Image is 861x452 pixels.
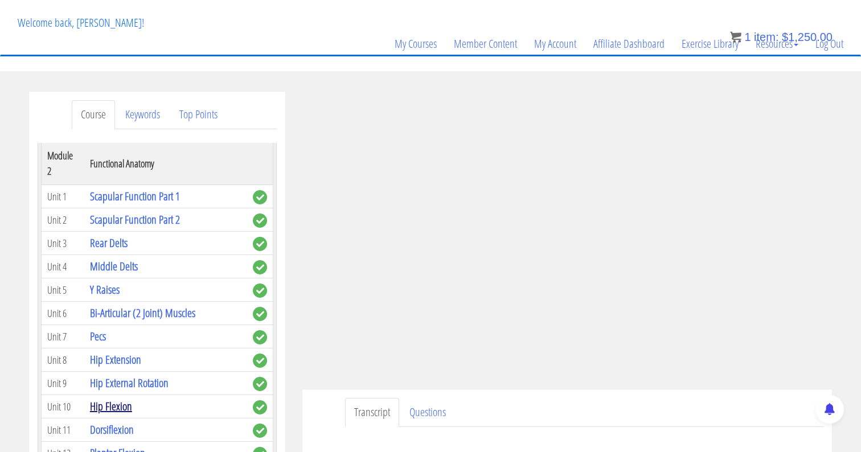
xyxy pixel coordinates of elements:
img: icon11.png [730,31,741,43]
a: Scapular Function Part 1 [90,188,180,204]
th: Module 2 [42,142,84,185]
a: My Courses [386,17,445,71]
span: $ [782,31,788,43]
td: Unit 1 [42,185,84,208]
span: item: [754,31,778,43]
a: Exercise Library [673,17,747,71]
td: Unit 8 [42,348,84,372]
a: Questions [400,398,455,427]
span: complete [253,190,267,204]
span: complete [253,377,267,391]
a: Transcript [345,398,399,427]
a: Log Out [807,17,852,71]
span: complete [253,307,267,321]
td: Unit 2 [42,208,84,232]
a: Y Raises [90,282,120,297]
td: Unit 11 [42,418,84,442]
a: Pecs [90,328,106,344]
a: Hip Extension [90,352,141,367]
a: Hip Flexion [90,398,132,414]
a: Affiliate Dashboard [585,17,673,71]
a: Bi-Articular (2 Joint) Muscles [90,305,195,320]
span: complete [253,354,267,368]
td: Unit 9 [42,372,84,395]
td: Unit 5 [42,278,84,302]
span: 1 [744,31,751,43]
a: Dorsiflexion [90,422,134,437]
span: complete [253,237,267,251]
td: Unit 7 [42,325,84,348]
span: complete [253,213,267,228]
span: complete [253,260,267,274]
span: complete [253,283,267,298]
td: Unit 3 [42,232,84,255]
a: Course [72,100,115,129]
a: Middle Delts [90,258,138,274]
a: Member Content [445,17,526,71]
td: Unit 4 [42,255,84,278]
a: Rear Delts [90,235,128,250]
a: My Account [526,17,585,71]
a: Resources [747,17,807,71]
a: Scapular Function Part 2 [90,212,180,227]
a: 1 item: $1,250.00 [730,31,833,43]
td: Unit 6 [42,302,84,325]
a: Top Points [170,100,227,129]
span: complete [253,400,267,414]
th: Functional Anatomy [84,142,247,185]
span: complete [253,424,267,438]
bdi: 1,250.00 [782,31,833,43]
a: Keywords [116,100,169,129]
td: Unit 10 [42,395,84,418]
span: complete [253,330,267,344]
a: Hip External Rotation [90,375,169,391]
